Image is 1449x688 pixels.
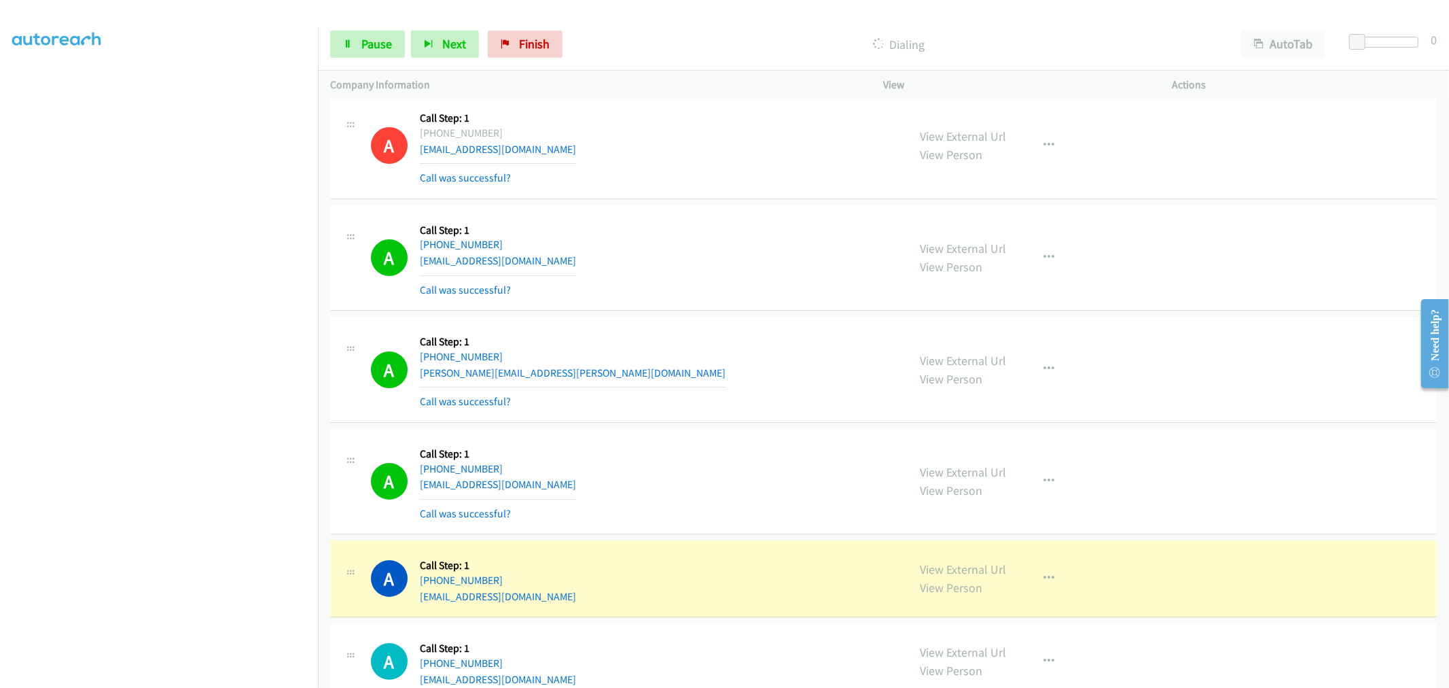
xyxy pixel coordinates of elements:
div: Delay between calls (in seconds) [1356,37,1418,48]
div: [PHONE_NUMBER] [420,125,576,141]
h5: Call Step: 1 [420,111,576,125]
p: Company Information [330,77,859,93]
h5: Call Step: 1 [420,642,576,655]
iframe: To enrich screen reader interactions, please activate Accessibility in Grammarly extension settings [12,40,318,686]
h5: Call Step: 1 [420,224,576,237]
a: [PERSON_NAME][EMAIL_ADDRESS][PERSON_NAME][DOMAIN_NAME] [420,366,726,379]
div: 0 [1431,31,1437,49]
h1: A [371,643,408,680]
a: [EMAIL_ADDRESS][DOMAIN_NAME] [420,673,576,686]
a: [PHONE_NUMBER] [420,350,503,363]
a: View Person [920,259,983,275]
h1: A [371,463,408,500]
a: View Person [920,147,983,162]
h1: A [371,127,408,164]
a: [EMAIL_ADDRESS][DOMAIN_NAME] [420,143,576,156]
a: View Person [920,663,983,678]
a: View Person [920,483,983,498]
a: [PHONE_NUMBER] [420,657,503,670]
a: View External Url [920,562,1007,577]
span: Finish [519,36,550,52]
a: View External Url [920,464,1007,480]
a: View External Url [920,644,1007,660]
a: View External Url [920,353,1007,368]
a: Pause [330,31,405,58]
button: AutoTab [1241,31,1325,58]
a: [EMAIL_ADDRESS][DOMAIN_NAME] [420,590,576,603]
a: View Person [920,371,983,387]
a: Call was successful? [420,283,511,296]
iframe: Resource Center [1410,290,1449,398]
a: [PHONE_NUMBER] [420,574,503,587]
a: View Person [920,580,983,596]
a: View External Url [920,128,1007,144]
span: Next [442,36,466,52]
h5: Call Step: 1 [420,447,576,461]
h1: A [371,351,408,388]
p: Actions [1173,77,1437,93]
p: View [884,77,1148,93]
h1: A [371,560,408,597]
a: Call was successful? [420,507,511,520]
div: The call is yet to be attempted [371,643,408,680]
a: Finish [488,31,562,58]
button: Next [411,31,479,58]
h1: A [371,239,408,276]
a: Call was successful? [420,171,511,184]
h5: Call Step: 1 [420,335,726,349]
a: [EMAIL_ADDRESS][DOMAIN_NAME] [420,254,576,267]
a: [PHONE_NUMBER] [420,238,503,251]
h5: Call Step: 1 [420,559,576,572]
p: Dialing [581,35,1217,54]
a: View External Url [920,241,1007,256]
span: Pause [361,36,392,52]
a: [EMAIL_ADDRESS][DOMAIN_NAME] [420,478,576,491]
a: Call was successful? [420,395,511,408]
a: [PHONE_NUMBER] [420,462,503,475]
